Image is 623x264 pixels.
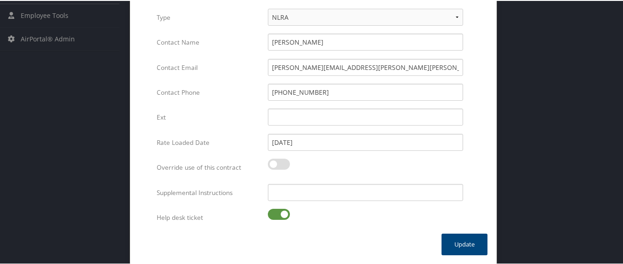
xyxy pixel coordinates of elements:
[157,183,261,201] label: Supplemental Instructions
[157,208,261,225] label: Help desk ticket
[157,33,261,50] label: Contact Name
[268,83,463,100] input: (___) ___-____
[157,8,261,25] label: Type
[157,133,261,150] label: Rate Loaded Date
[157,108,261,125] label: Ext
[157,58,261,75] label: Contact Email
[157,83,261,100] label: Contact Phone
[442,233,487,254] button: Update
[157,158,261,175] label: Override use of this contract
